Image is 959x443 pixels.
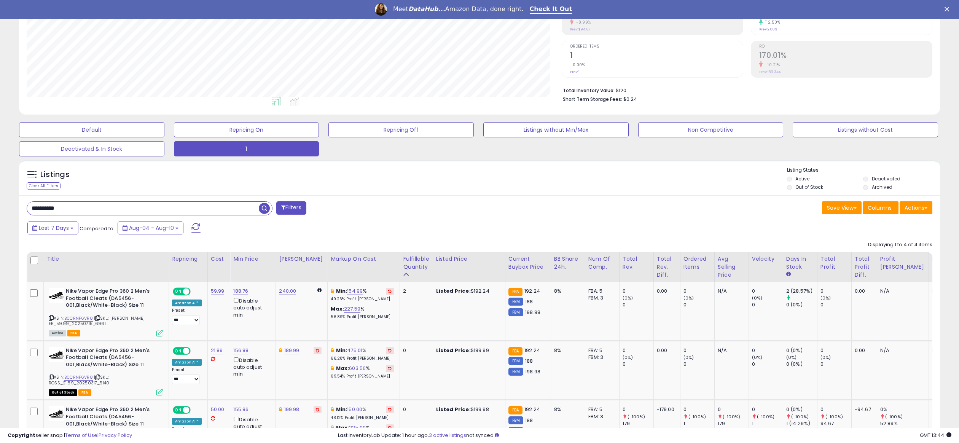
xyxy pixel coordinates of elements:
[66,406,158,429] b: Nike Vapor Edge Pro 360 2 Men's Football Cleats (DA5456-001,Black/White-Black) Size 11
[588,255,616,271] div: Num of Comp.
[331,314,394,320] p: 56.89% Profit [PERSON_NAME]
[524,287,540,295] span: 192.24
[657,347,674,354] div: 0.00
[172,300,202,306] div: Amazon AI *
[880,255,926,271] div: Profit [PERSON_NAME]
[211,287,225,295] a: 59.99
[174,347,183,354] span: ON
[820,288,851,295] div: 0
[759,27,777,32] small: Prev: 2.00%
[752,354,763,360] small: (0%)
[787,167,940,174] p: Listing States:
[211,255,227,263] div: Cost
[820,347,851,354] div: 0
[436,347,499,354] div: $189.99
[331,305,344,312] b: Max:
[868,241,932,249] div: Displaying 1 to 4 of 4 items
[855,347,871,354] div: 0.00
[19,122,164,137] button: Default
[763,19,781,25] small: 112.50%
[336,287,347,295] b: Min:
[786,354,797,360] small: (0%)
[718,255,746,279] div: Avg Selling Price
[786,271,791,278] small: Days In Stock.
[8,432,132,439] div: seller snap | |
[718,406,749,413] div: 0
[763,62,780,68] small: -10.21%
[623,96,637,103] span: $0.24
[752,406,783,413] div: 0
[683,354,694,360] small: (0%)
[328,252,400,282] th: The percentage added to the cost of goods (COGS) that forms the calculator for Min & Max prices.
[855,406,871,413] div: -94.67
[623,288,653,295] div: 0
[570,27,590,32] small: Prev: $94.67
[508,368,523,376] small: FBM
[752,347,783,354] div: 0
[752,301,783,308] div: 0
[344,305,360,313] a: 227.59
[920,432,951,439] span: 2025-08-18 13:44 GMT
[508,308,523,316] small: FBM
[683,347,714,354] div: 0
[683,295,694,301] small: (0%)
[820,361,851,368] div: 0
[757,414,774,420] small: (-100%)
[429,432,466,439] a: 3 active listings
[172,308,202,325] div: Preset:
[795,175,809,182] label: Active
[786,301,817,308] div: 0 (0%)
[932,288,957,295] div: N/A
[508,298,523,306] small: FBM
[791,414,809,420] small: (-100%)
[623,255,650,271] div: Total Rev.
[49,389,77,396] span: All listings that are currently out of stock and unavailable for purchase on Amazon
[508,347,523,355] small: FBA
[331,356,394,361] p: 66.28% Profit [PERSON_NAME]
[40,169,70,180] h5: Listings
[880,347,923,354] div: N/A
[347,287,363,295] a: 154.99
[172,367,202,384] div: Preset:
[525,298,533,305] span: 188
[436,288,499,295] div: $192.24
[820,406,851,413] div: 0
[331,347,394,361] div: %
[483,122,629,137] button: Listings without Min/Max
[820,295,831,301] small: (0%)
[436,347,471,354] b: Listed Price:
[880,406,929,413] div: 0%
[554,406,579,413] div: 8%
[786,361,817,368] div: 0 (0%)
[820,301,851,308] div: 0
[347,347,362,354] a: 475.01
[623,406,653,413] div: 0
[723,414,740,420] small: (-100%)
[524,406,540,413] span: 192.24
[19,141,164,156] button: Deactivated & In Stock
[349,365,366,372] a: 603.56
[683,301,714,308] div: 0
[759,45,932,49] span: ROI
[786,406,817,413] div: 0 (0%)
[718,347,743,354] div: N/A
[573,19,591,25] small: -8.99%
[403,288,427,295] div: 2
[525,417,533,424] span: 188
[822,201,862,214] button: Save View
[820,354,831,360] small: (0%)
[683,420,714,427] div: 1
[331,255,397,263] div: Markup on Cost
[233,406,249,413] a: 155.86
[64,374,93,381] a: B0CRNF6VR8
[211,347,223,354] a: 21.89
[752,288,783,295] div: 0
[628,414,645,420] small: (-100%)
[683,361,714,368] div: 0
[855,288,871,295] div: 0.00
[49,347,163,395] div: ASIN:
[508,416,523,424] small: FBM
[279,255,324,263] div: [PERSON_NAME]
[27,182,61,190] div: Clear All Filters
[623,347,653,354] div: 0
